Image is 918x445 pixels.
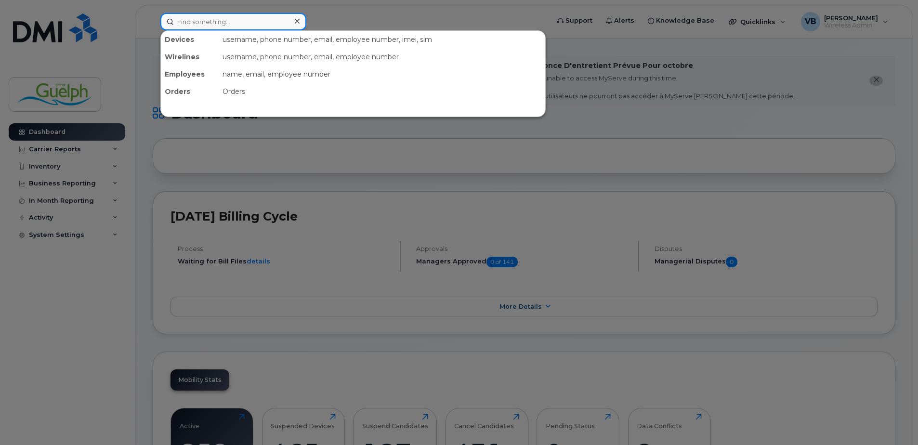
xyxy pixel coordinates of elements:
div: Employees [161,65,219,83]
div: Wirelines [161,48,219,65]
div: username, phone number, email, employee number [219,48,545,65]
div: Orders [161,83,219,100]
div: username, phone number, email, employee number, imei, sim [219,31,545,48]
div: name, email, employee number [219,65,545,83]
div: Orders [219,83,545,100]
div: Devices [161,31,219,48]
